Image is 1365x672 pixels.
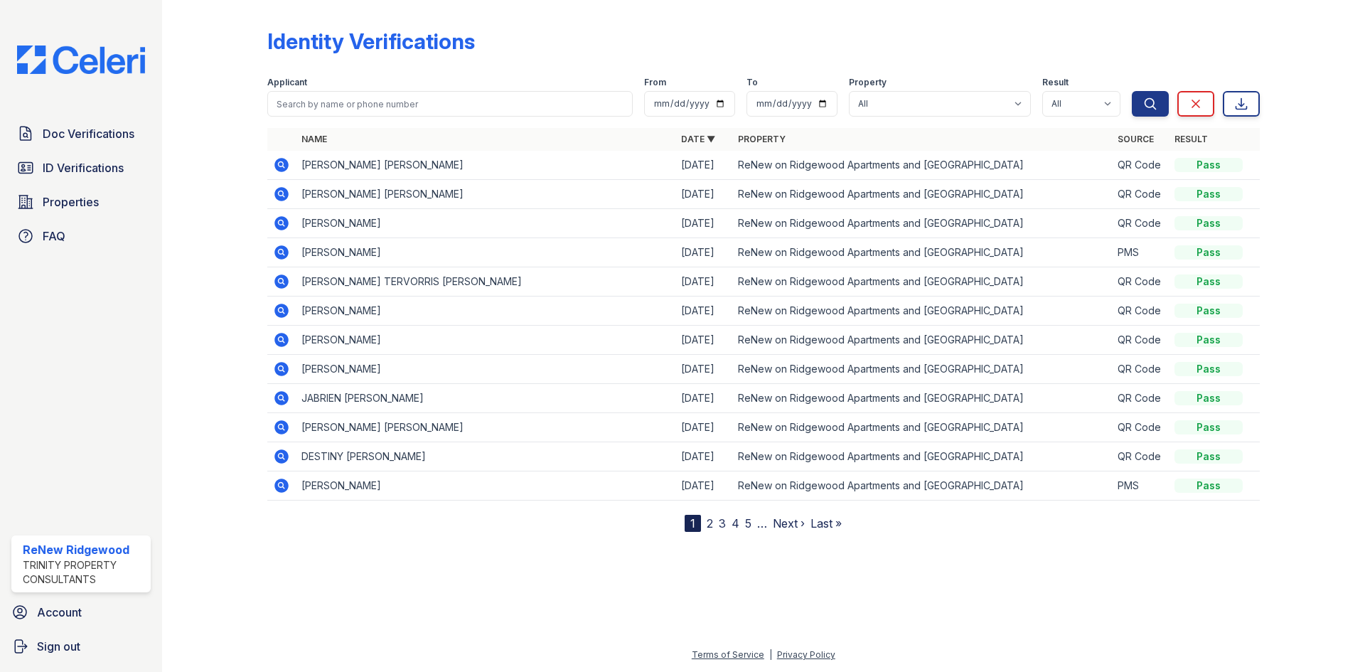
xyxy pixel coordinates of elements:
[6,46,156,74] img: CE_Logo_Blue-a8612792a0a2168367f1c8372b55b34899dd931a85d93a1a3d3e32e68fde9ad4.png
[301,134,327,144] a: Name
[777,649,835,660] a: Privacy Policy
[675,267,732,297] td: [DATE]
[675,384,732,413] td: [DATE]
[732,297,1112,326] td: ReNew on Ridgewood Apartments and [GEOGRAPHIC_DATA]
[1112,209,1169,238] td: QR Code
[732,516,739,530] a: 4
[1174,333,1243,347] div: Pass
[1112,238,1169,267] td: PMS
[1112,471,1169,501] td: PMS
[732,238,1112,267] td: ReNew on Ridgewood Apartments and [GEOGRAPHIC_DATA]
[296,180,675,209] td: [PERSON_NAME] [PERSON_NAME]
[1174,449,1243,464] div: Pass
[296,442,675,471] td: DESTINY [PERSON_NAME]
[1112,151,1169,180] td: QR Code
[37,638,80,655] span: Sign out
[267,91,633,117] input: Search by name or phone number
[23,558,145,587] div: Trinity Property Consultants
[692,649,764,660] a: Terms of Service
[1174,216,1243,230] div: Pass
[11,154,151,182] a: ID Verifications
[675,471,732,501] td: [DATE]
[1174,274,1243,289] div: Pass
[732,442,1112,471] td: ReNew on Ridgewood Apartments and [GEOGRAPHIC_DATA]
[6,632,156,661] a: Sign out
[644,77,666,88] label: From
[296,471,675,501] td: [PERSON_NAME]
[1112,384,1169,413] td: QR Code
[43,228,65,245] span: FAQ
[1174,362,1243,376] div: Pass
[1112,326,1169,355] td: QR Code
[43,125,134,142] span: Doc Verifications
[675,326,732,355] td: [DATE]
[675,238,732,267] td: [DATE]
[1112,267,1169,297] td: QR Code
[757,515,767,532] span: …
[1174,158,1243,172] div: Pass
[732,180,1112,209] td: ReNew on Ridgewood Apartments and [GEOGRAPHIC_DATA]
[296,151,675,180] td: [PERSON_NAME] [PERSON_NAME]
[849,77,887,88] label: Property
[719,516,726,530] a: 3
[745,516,751,530] a: 5
[43,159,124,176] span: ID Verifications
[675,355,732,384] td: [DATE]
[1042,77,1069,88] label: Result
[296,238,675,267] td: [PERSON_NAME]
[769,649,772,660] div: |
[267,28,475,54] div: Identity Verifications
[675,209,732,238] td: [DATE]
[810,516,842,530] a: Last »
[267,77,307,88] label: Applicant
[11,188,151,216] a: Properties
[681,134,715,144] a: Date ▼
[707,516,713,530] a: 2
[732,413,1112,442] td: ReNew on Ridgewood Apartments and [GEOGRAPHIC_DATA]
[732,326,1112,355] td: ReNew on Ridgewood Apartments and [GEOGRAPHIC_DATA]
[675,442,732,471] td: [DATE]
[6,598,156,626] a: Account
[11,119,151,148] a: Doc Verifications
[732,355,1112,384] td: ReNew on Ridgewood Apartments and [GEOGRAPHIC_DATA]
[773,516,805,530] a: Next ›
[1174,420,1243,434] div: Pass
[1174,187,1243,201] div: Pass
[685,515,701,532] div: 1
[732,209,1112,238] td: ReNew on Ridgewood Apartments and [GEOGRAPHIC_DATA]
[296,326,675,355] td: [PERSON_NAME]
[1118,134,1154,144] a: Source
[1174,134,1208,144] a: Result
[675,297,732,326] td: [DATE]
[746,77,758,88] label: To
[1112,442,1169,471] td: QR Code
[43,193,99,210] span: Properties
[732,151,1112,180] td: ReNew on Ridgewood Apartments and [GEOGRAPHIC_DATA]
[1174,304,1243,318] div: Pass
[738,134,786,144] a: Property
[296,267,675,297] td: [PERSON_NAME] TERVORRIS [PERSON_NAME]
[732,384,1112,413] td: ReNew on Ridgewood Apartments and [GEOGRAPHIC_DATA]
[1112,180,1169,209] td: QR Code
[1174,245,1243,260] div: Pass
[23,541,145,558] div: ReNew Ridgewood
[1112,355,1169,384] td: QR Code
[296,355,675,384] td: [PERSON_NAME]
[675,180,732,209] td: [DATE]
[296,209,675,238] td: [PERSON_NAME]
[1112,297,1169,326] td: QR Code
[1112,413,1169,442] td: QR Code
[1174,479,1243,493] div: Pass
[37,604,82,621] span: Account
[296,413,675,442] td: [PERSON_NAME] [PERSON_NAME]
[296,384,675,413] td: JABRIEN [PERSON_NAME]
[732,471,1112,501] td: ReNew on Ridgewood Apartments and [GEOGRAPHIC_DATA]
[732,267,1112,297] td: ReNew on Ridgewood Apartments and [GEOGRAPHIC_DATA]
[296,297,675,326] td: [PERSON_NAME]
[675,151,732,180] td: [DATE]
[11,222,151,250] a: FAQ
[1174,391,1243,405] div: Pass
[675,413,732,442] td: [DATE]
